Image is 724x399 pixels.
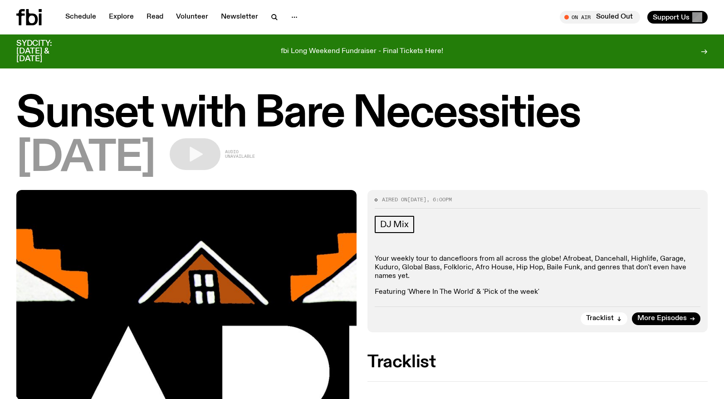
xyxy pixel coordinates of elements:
button: Support Us [647,11,708,24]
button: On AirSouled Out [560,11,640,24]
h2: Tracklist [367,354,708,370]
h1: Sunset with Bare Necessities [16,94,708,135]
p: fbi Long Weekend Fundraiser - Final Tickets Here! [281,48,443,56]
span: [DATE] [16,138,155,179]
span: DJ Mix [380,219,409,229]
span: More Episodes [637,315,687,322]
p: Your weekly tour to dancefloors from all across the globe! Afrobeat, Dancehall, Highlife, Garage,... [375,255,700,281]
a: More Episodes [632,312,700,325]
a: Newsletter [215,11,264,24]
a: Read [141,11,169,24]
span: , 6:00pm [426,196,452,203]
button: Tracklist [581,312,627,325]
span: Audio unavailable [225,150,255,159]
span: Support Us [653,13,690,21]
span: [DATE] [407,196,426,203]
p: Featuring 'Where In The World' & 'Pick of the week' [375,288,700,297]
a: Volunteer [171,11,214,24]
span: Aired on [382,196,407,203]
h3: SYDCITY: [DATE] & [DATE] [16,40,74,63]
span: Tracklist [586,315,614,322]
a: Explore [103,11,139,24]
a: DJ Mix [375,216,414,233]
a: Schedule [60,11,102,24]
